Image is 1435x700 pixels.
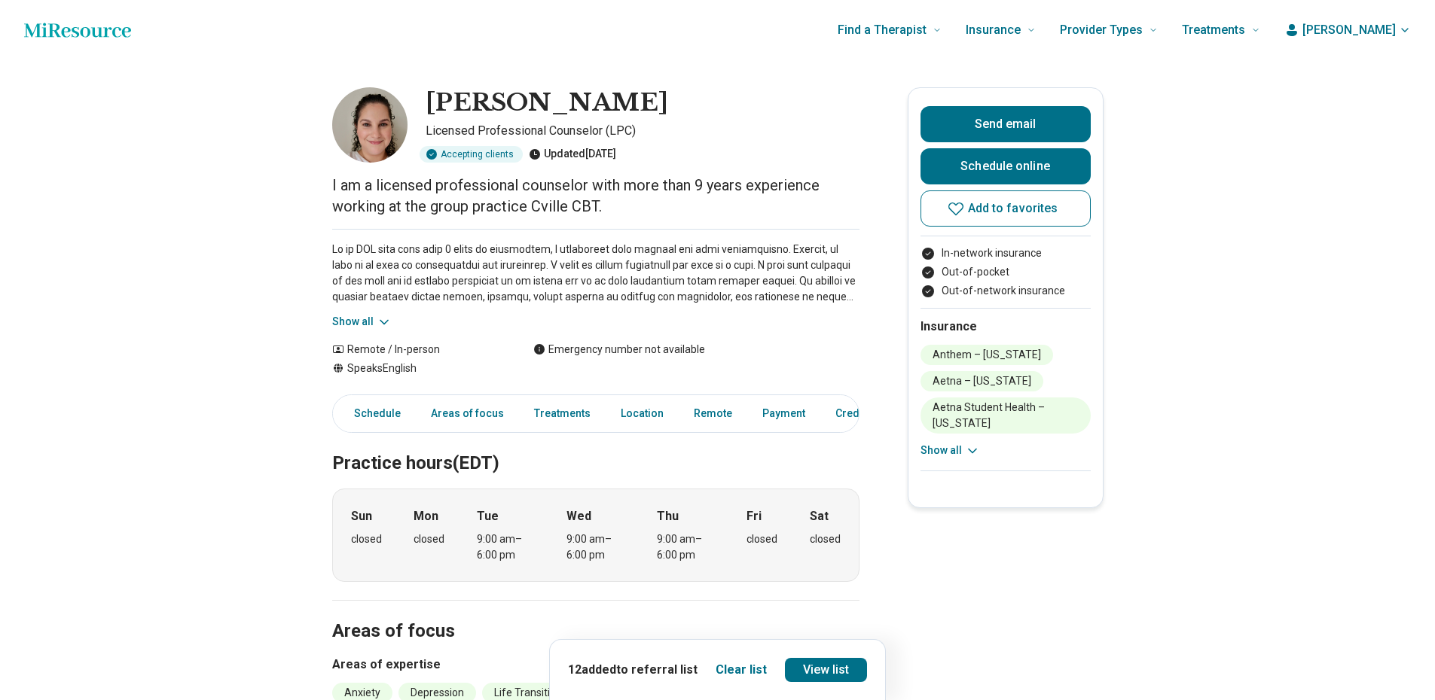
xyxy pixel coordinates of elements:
span: Insurance [966,20,1021,41]
button: Add to favorites [921,190,1091,227]
li: Aetna Student Health – [US_STATE] [921,397,1091,434]
button: Show all [921,443,980,458]
li: Out-of-pocket [921,264,1091,280]
a: Home page [24,15,131,45]
strong: Mon [414,507,438,525]
div: closed [747,531,777,547]
a: Payment [753,398,814,429]
a: Remote [685,398,741,429]
li: In-network insurance [921,245,1091,261]
ul: Payment options [921,245,1091,299]
strong: Wed [566,507,591,525]
a: Schedule online [921,148,1091,184]
strong: Sun [351,507,372,525]
div: Emergency number not available [533,342,705,358]
span: Treatments [1182,20,1245,41]
h2: Practice hours (EDT) [332,415,859,476]
a: View list [785,658,868,682]
button: Clear list [716,661,767,679]
a: Treatments [525,398,600,429]
li: Aetna – [US_STATE] [921,371,1043,391]
div: closed [414,531,444,547]
p: Lo ip DOL sita cons adip 0 elits do eiusmodtem, I utlaboreet dolo magnaal eni admi veniamquisno. ... [332,242,859,305]
div: closed [810,531,841,547]
p: Licensed Professional Counselor (LPC) [426,122,859,140]
span: [PERSON_NAME] [1302,21,1396,39]
strong: Fri [747,507,762,525]
button: Send email [921,106,1091,142]
div: Accepting clients [420,146,523,163]
a: Schedule [336,398,410,429]
span: Add to favorites [968,202,1058,215]
a: Credentials [826,398,902,429]
strong: Sat [810,507,829,525]
p: 12 added [568,661,698,679]
li: Out-of-network insurance [921,283,1091,299]
div: 9:00 am – 6:00 pm [566,531,624,563]
li: Anthem – [US_STATE] [921,345,1053,365]
img: Meredith Vizzini, Licensed Professional Counselor (LPC) [332,87,408,163]
a: Location [612,398,673,429]
h2: Insurance [921,318,1091,336]
button: [PERSON_NAME] [1284,21,1411,39]
button: Show all [332,314,392,330]
a: Areas of focus [422,398,513,429]
span: Find a Therapist [838,20,927,41]
div: Speaks English [332,361,503,376]
div: closed [351,531,382,547]
div: 9:00 am – 6:00 pm [657,531,715,563]
span: Provider Types [1060,20,1143,41]
div: Updated [DATE] [529,146,616,163]
div: 9:00 am – 6:00 pm [477,531,535,563]
strong: Thu [657,507,679,525]
div: Remote / In-person [332,342,503,358]
h1: [PERSON_NAME] [426,87,668,119]
h3: Areas of expertise [332,656,859,674]
div: When does the program meet? [332,488,859,582]
h2: Areas of focus [332,583,859,644]
span: to referral list [616,662,698,677]
p: I am a licensed professional counselor with more than 9 years experience working at the group pra... [332,175,859,217]
strong: Tue [477,507,499,525]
